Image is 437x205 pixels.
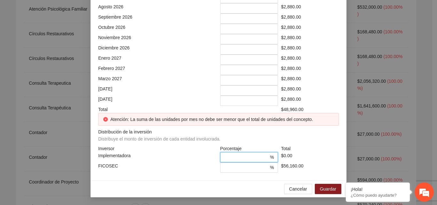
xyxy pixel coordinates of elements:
[270,154,274,161] span: %
[280,96,341,106] div: $2,880.00
[280,3,341,13] div: $2,880.00
[284,184,312,194] button: Cancelar
[97,55,219,65] div: Enero 2027
[98,136,220,141] span: Distribuye el monto de inversión de cada entidad involucrada.
[280,24,341,34] div: $2,880.00
[97,34,219,44] div: Noviembre 2026
[270,164,274,171] span: %
[351,187,405,192] div: ¡Hola!
[98,128,223,142] span: Distribución de la inversión
[280,162,341,173] div: $56,160.00
[280,145,341,152] div: Total
[280,85,341,96] div: $2,880.00
[97,152,219,162] div: Implementadora
[280,152,341,162] div: $0.00
[97,13,219,24] div: Septiembre 2026
[280,13,341,24] div: $2,880.00
[105,3,120,19] div: Minimizar ventana de chat en vivo
[280,106,341,113] div: $48,960.00
[280,44,341,55] div: $2,880.00
[320,185,336,192] span: Guardar
[97,75,219,85] div: Marzo 2027
[280,75,341,85] div: $2,880.00
[97,106,219,113] div: Total
[97,24,219,34] div: Octubre 2026
[97,145,219,152] div: Inversor
[351,193,405,198] p: ¿Cómo puedo ayudarte?
[280,65,341,75] div: $2,880.00
[280,34,341,44] div: $2,880.00
[97,3,219,13] div: Agosto 2026
[110,116,334,123] div: Atención: La suma de las unidades por mes no debe ser menor que el total de unidades del concepto.
[97,162,219,173] div: FICOSEC
[97,96,219,106] div: [DATE]
[33,33,107,41] div: Chatee con nosotros ahora
[289,185,307,192] span: Cancelar
[280,55,341,65] div: $2,880.00
[97,65,219,75] div: Febrero 2027
[97,85,219,96] div: [DATE]
[219,145,280,152] div: Porcentaje
[37,66,88,131] span: Estamos en línea.
[103,117,108,122] span: close-circle
[97,44,219,55] div: Diciembre 2026
[315,184,341,194] button: Guardar
[3,137,122,159] textarea: Escriba su mensaje y pulse “Intro”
